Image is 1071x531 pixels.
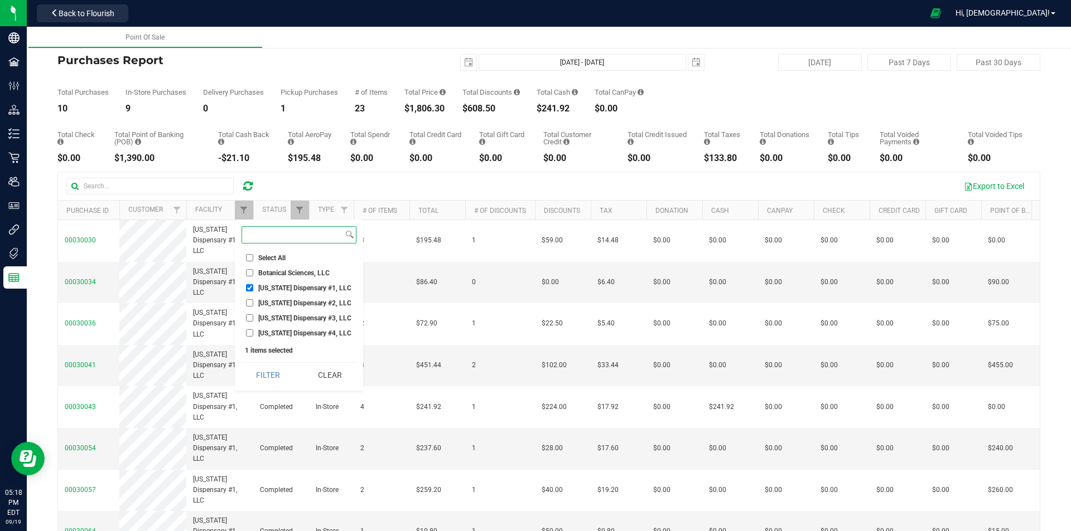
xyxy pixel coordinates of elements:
span: [US_STATE] Dispensary #1, LLC [193,474,247,506]
span: $0.00 [876,235,894,246]
a: # of Discounts [474,207,526,215]
div: Total Tips [828,131,862,145]
span: 00030057 [65,486,96,494]
span: $237.60 [416,443,441,454]
i: Sum of the successful, non-voided Spendr payment transactions for all purchases in the date range. [350,138,356,145]
i: Sum of all tips added to successful, non-voided payments for all purchases in the date range. [828,138,834,145]
div: $0.00 [968,154,1024,163]
span: Back to Flourish [59,9,114,18]
div: 1 items selected [245,347,353,354]
button: Back to Flourish [37,4,128,22]
span: $0.00 [765,318,782,329]
inline-svg: Retail [8,152,20,163]
button: [DATE] [778,54,862,71]
i: Sum of the successful, non-voided cash payment transactions for all purchases in the date range. ... [572,89,578,96]
span: [US_STATE] Dispensary #1, LLC [258,285,351,291]
span: Completed [260,485,293,495]
div: Pickup Purchases [281,89,338,96]
a: Filter [291,201,309,220]
span: 2 [472,360,476,371]
span: $224.00 [542,402,567,412]
span: $0.00 [653,277,670,288]
span: $0.00 [653,443,670,454]
span: [US_STATE] Dispensary #3, LLC [258,315,351,321]
span: $195.48 [416,235,441,246]
span: 1 [472,485,476,495]
span: $22.50 [542,318,563,329]
span: $0.00 [876,360,894,371]
p: 09/19 [5,518,22,526]
input: Select All [246,254,253,261]
a: Point of Banking (POB) [990,207,1069,215]
div: Total Cash [537,89,578,96]
inline-svg: User Roles [8,200,20,211]
a: Tax [600,207,612,215]
span: $19.20 [597,485,619,495]
div: $1,806.30 [404,104,446,113]
span: $72.90 [416,318,437,329]
span: $0.00 [653,485,670,495]
div: $0.00 [57,154,98,163]
div: $0.00 [543,154,611,163]
i: Sum of all tip amounts from voided payment transactions for all purchases in the date range. [968,138,974,145]
div: Total Credit Card [409,131,462,145]
span: $0.00 [932,318,949,329]
div: 1 [281,104,338,113]
span: [US_STATE] Dispensary #1, LLC [193,432,247,465]
span: $0.00 [821,235,838,246]
div: $0.00 [409,154,462,163]
span: select [461,55,476,70]
div: 0 [203,104,264,113]
span: $0.00 [821,360,838,371]
button: Filter [242,363,295,387]
div: Delivery Purchases [203,89,264,96]
div: $195.48 [288,154,334,163]
span: 1 [472,318,476,329]
span: $90.00 [988,277,1009,288]
button: Clear [303,363,356,387]
span: $6.40 [597,277,615,288]
i: Sum of the total prices of all purchases in the date range. [440,89,446,96]
div: -$21.10 [218,154,271,163]
span: $28.00 [542,443,563,454]
span: $0.00 [932,360,949,371]
i: Sum of all voided payment transaction amounts, excluding tips and transaction fees, for all purch... [913,138,919,145]
inline-svg: Inventory [8,128,20,139]
span: $102.00 [542,360,567,371]
span: $0.00 [765,360,782,371]
a: Total [418,207,438,215]
div: $241.92 [537,104,578,113]
span: 2 [360,485,364,495]
a: Facility [195,206,222,213]
span: $5.40 [597,318,615,329]
span: [US_STATE] Dispensary #4, LLC [258,330,351,337]
span: $260.00 [988,485,1013,495]
div: $0.00 [628,154,687,163]
div: Total Point of Banking (POB) [114,131,201,145]
div: 9 [126,104,186,113]
span: $0.00 [542,277,559,288]
inline-svg: Tags [8,248,20,259]
inline-svg: Configuration [8,80,20,91]
span: Select All [258,255,286,261]
div: Total Credit Issued [628,131,687,145]
span: $455.00 [988,360,1013,371]
span: $0.00 [821,402,838,412]
div: Total Taxes [704,131,743,145]
span: 1 [472,402,476,412]
span: $0.00 [765,485,782,495]
span: [US_STATE] Dispensary #1, LLC [193,308,247,340]
span: $0.00 [709,235,726,246]
span: 0 [472,277,476,288]
a: Purchase ID [66,207,109,215]
a: # of Items [363,207,397,215]
inline-svg: Reports [8,272,20,283]
div: $0.00 [595,104,644,113]
span: $0.00 [765,277,782,288]
div: Total Purchases [57,89,109,96]
div: 10 [57,104,109,113]
span: $0.00 [932,402,949,412]
span: $451.44 [416,360,441,371]
i: Sum of the successful, non-voided gift card payment transactions for all purchases in the date ra... [479,138,485,145]
button: Export to Excel [957,177,1031,196]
